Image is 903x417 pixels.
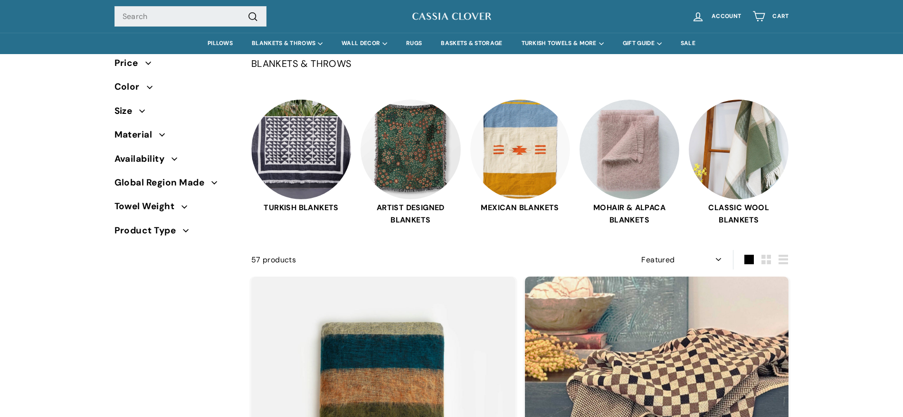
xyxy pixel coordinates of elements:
span: TURKISH BLANKETS [251,202,351,214]
span: Price [114,56,145,70]
p: BLANKETS & THROWS [251,56,789,71]
a: Account [686,2,747,30]
a: MOHAIR & ALPACA BLANKETS [580,100,679,226]
span: Cart [772,13,789,19]
a: ARTIST DESIGNED BLANKETS [361,100,460,226]
div: Primary [95,33,808,54]
span: Material [114,128,160,142]
a: TURKISH BLANKETS [251,100,351,226]
button: Product Type [114,221,236,245]
span: Availability [114,152,172,166]
a: BASKETS & STORAGE [431,33,512,54]
span: MOHAIR & ALPACA BLANKETS [580,202,679,226]
summary: GIFT GUIDE [613,33,671,54]
a: Cart [747,2,794,30]
span: Size [114,104,140,118]
a: SALE [671,33,705,54]
a: RUGS [397,33,431,54]
input: Search [114,6,266,27]
span: Global Region Made [114,176,212,190]
summary: BLANKETS & THROWS [242,33,332,54]
span: Product Type [114,223,183,238]
button: Color [114,77,236,101]
span: ARTIST DESIGNED BLANKETS [361,202,460,226]
button: Price [114,54,236,77]
a: PILLOWS [198,33,242,54]
span: MEXICAN BLANKETS [470,202,570,214]
button: Towel Weight [114,197,236,221]
button: Availability [114,149,236,173]
a: CLASSIC WOOL BLANKETS [689,100,789,226]
div: 57 products [251,254,520,266]
span: Towel Weight [114,199,182,213]
span: Account [712,13,741,19]
button: Material [114,125,236,149]
button: Global Region Made [114,173,236,197]
summary: TURKISH TOWELS & MORE [512,33,613,54]
summary: WALL DECOR [332,33,397,54]
button: Size [114,102,236,125]
a: MEXICAN BLANKETS [470,100,570,226]
span: CLASSIC WOOL BLANKETS [689,202,789,226]
span: Color [114,80,147,94]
